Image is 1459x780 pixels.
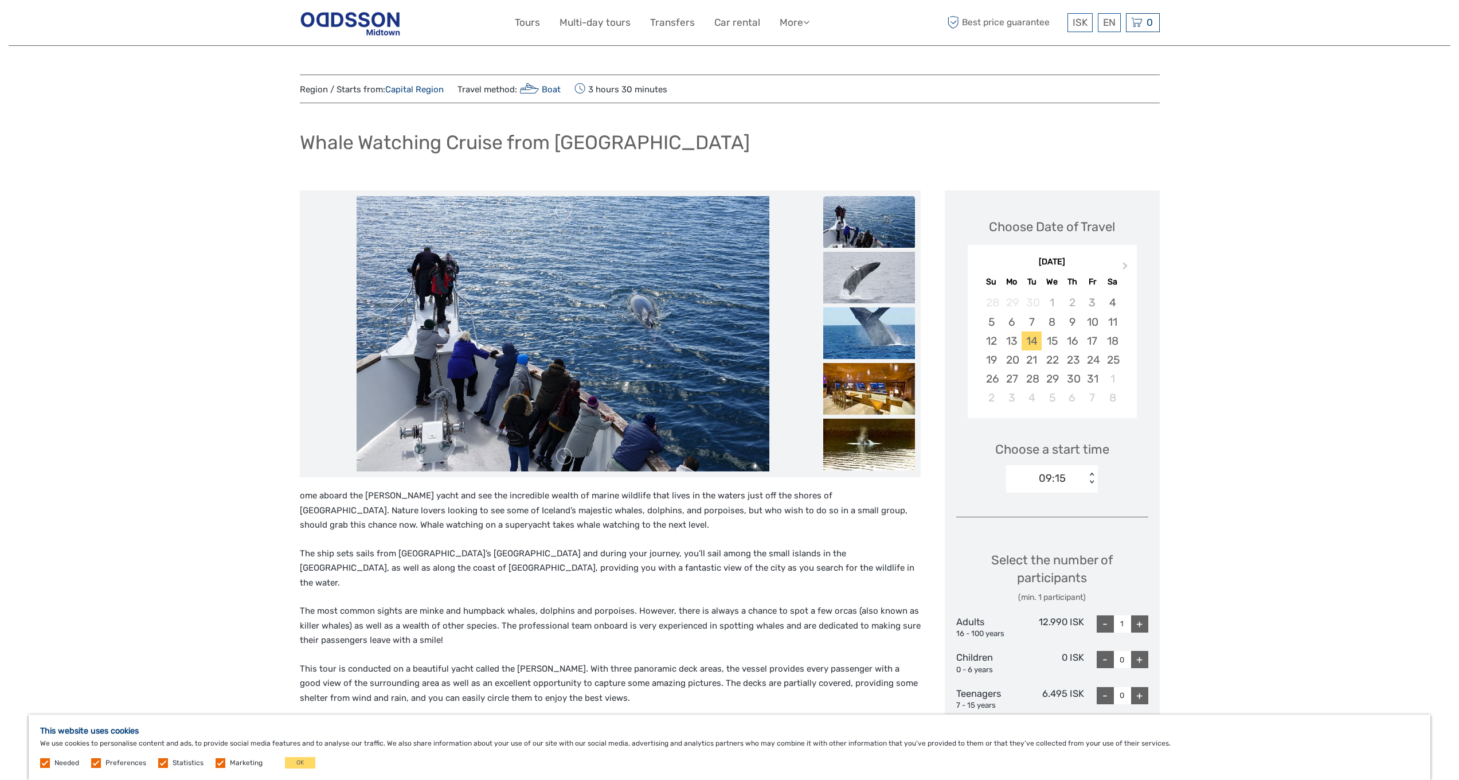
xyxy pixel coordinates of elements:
div: Choose Friday, October 24th, 2025 [1082,350,1102,369]
div: Choose Friday, October 10th, 2025 [1082,313,1102,331]
h1: Whale Watching Cruise from [GEOGRAPHIC_DATA] [300,131,750,154]
div: Choose Tuesday, November 4th, 2025 [1022,388,1042,407]
div: Select the number of participants [956,551,1148,603]
div: Choose Tuesday, October 21st, 2025 [1022,350,1042,369]
div: + [1131,651,1148,668]
div: (min. 1 participant) [956,592,1148,603]
div: Choose Friday, November 7th, 2025 [1082,388,1102,407]
div: Choose Saturday, October 25th, 2025 [1102,350,1122,369]
button: OK [285,757,315,769]
div: Choose Sunday, October 12th, 2025 [981,331,1002,350]
a: Boat [517,84,561,95]
div: Choose Thursday, November 6th, 2025 [1062,388,1082,407]
div: Adults [956,615,1020,639]
label: Needed [54,758,79,768]
div: Tu [1022,274,1042,290]
p: The ship sets sails from [GEOGRAPHIC_DATA]’s [GEOGRAPHIC_DATA] and during your journey, you’ll sa... [300,547,921,591]
span: Region / Starts from: [300,84,444,96]
img: 591a2ea30e5d417c8eb2bb858d734767_slider_thumbnail.jpeg [823,252,915,303]
div: Fr [1082,274,1102,290]
div: Choose Wednesday, October 22nd, 2025 [1042,350,1062,369]
div: Choose Tuesday, October 28th, 2025 [1022,369,1042,388]
div: Choose Wednesday, October 15th, 2025 [1042,331,1062,350]
h5: This website uses cookies [40,726,1419,736]
div: 09:15 [1039,471,1066,486]
div: Choose Sunday, October 26th, 2025 [981,369,1002,388]
div: 0 - 6 years [956,665,1020,676]
div: < > [1087,473,1097,485]
div: Choose Sunday, November 2nd, 2025 [981,388,1002,407]
div: Choose Monday, October 13th, 2025 [1002,331,1022,350]
div: Choose Saturday, October 11th, 2025 [1102,313,1122,331]
div: Not available Tuesday, September 30th, 2025 [1022,293,1042,312]
div: 7 - 15 years [956,700,1020,711]
div: Choose Wednesday, October 29th, 2025 [1042,369,1062,388]
p: This tour is conducted on a beautiful yacht called the [PERSON_NAME]. With three panoramic deck a... [300,662,921,706]
div: Choose Tuesday, October 7th, 2025 [1022,313,1042,331]
span: Best price guarantee [945,13,1065,32]
div: 16 - 100 years [956,629,1020,639]
div: Su [981,274,1002,290]
div: Choose Wednesday, November 5th, 2025 [1042,388,1062,407]
span: Choose a start time [995,440,1109,458]
a: Multi-day tours [560,14,631,31]
div: Choose Date of Travel [989,218,1115,236]
div: month 2025-10 [971,293,1133,407]
img: 88454acf56df446f9f9a46d357d9e0fe_slider_thumbnail.jpg [823,307,915,359]
div: Choose Thursday, October 9th, 2025 [1062,313,1082,331]
div: Choose Sunday, October 19th, 2025 [981,350,1002,369]
div: + [1131,687,1148,704]
a: Tours [515,14,540,31]
div: Choose Wednesday, October 8th, 2025 [1042,313,1062,331]
div: Choose Saturday, November 1st, 2025 [1102,369,1122,388]
div: Choose Tuesday, October 14th, 2025 [1022,331,1042,350]
div: + [1131,615,1148,633]
div: Choose Monday, October 27th, 2025 [1002,369,1022,388]
a: Transfers [650,14,695,31]
label: Statistics [173,758,204,768]
div: Choose Friday, October 17th, 2025 [1082,331,1102,350]
div: We [1042,274,1062,290]
div: Not available Wednesday, October 1st, 2025 [1042,293,1062,312]
div: EN [1098,13,1121,32]
div: Choose Sunday, October 5th, 2025 [981,313,1002,331]
img: dabfad2be571454f96253c703323a833_slider_thumbnail.jpeg [823,419,915,470]
div: Choose Monday, October 20th, 2025 [1002,350,1022,369]
div: Choose Thursday, October 16th, 2025 [1062,331,1082,350]
div: Teenagers [956,687,1020,711]
div: [DATE] [968,256,1137,268]
div: Choose Monday, October 6th, 2025 [1002,313,1022,331]
div: Choose Thursday, October 30th, 2025 [1062,369,1082,388]
div: Not available Monday, September 29th, 2025 [1002,293,1022,312]
a: Car rental [714,14,760,31]
p: The most common sights are minke and humpback whales, dolphins and porpoises. However, there is a... [300,604,921,648]
span: Travel method: [457,81,561,97]
div: Choose Thursday, October 23rd, 2025 [1062,350,1082,369]
span: 3 hours 30 minutes [574,81,667,97]
img: 0400e9115771424186e9ec63dffd3415_slider_thumbnail.jpeg [823,363,915,415]
button: Next Month [1117,259,1136,278]
div: We use cookies to personalise content and ads, to provide social media features and to analyse ou... [29,715,1430,780]
span: ISK [1073,17,1088,28]
div: Mo [1002,274,1022,290]
label: Preferences [105,758,146,768]
div: Choose Saturday, October 18th, 2025 [1102,331,1122,350]
div: 12.990 ISK [1020,615,1084,639]
div: 0 ISK [1020,651,1084,675]
a: Capital Region [385,84,444,95]
img: d59ada320d434ef0a88d46c6e9d74fd2_main_slider.jpeg [357,196,769,471]
div: - [1097,615,1114,633]
div: Not available Sunday, September 28th, 2025 [981,293,1002,312]
img: d59ada320d434ef0a88d46c6e9d74fd2_slider_thumbnail.jpeg [823,196,915,248]
img: Reykjavik Residence [300,9,401,37]
div: Th [1062,274,1082,290]
button: Open LiveChat chat widget [132,18,146,32]
div: - [1097,687,1114,704]
div: - [1097,651,1114,668]
p: We're away right now. Please check back later! [16,20,130,29]
p: ome aboard the [PERSON_NAME] yacht and see the incredible wealth of marine wildlife that lives in... [300,489,921,533]
div: Choose Saturday, October 4th, 2025 [1102,293,1122,312]
div: Choose Saturday, November 8th, 2025 [1102,388,1122,407]
div: Children [956,651,1020,675]
label: Marketing [230,758,263,768]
